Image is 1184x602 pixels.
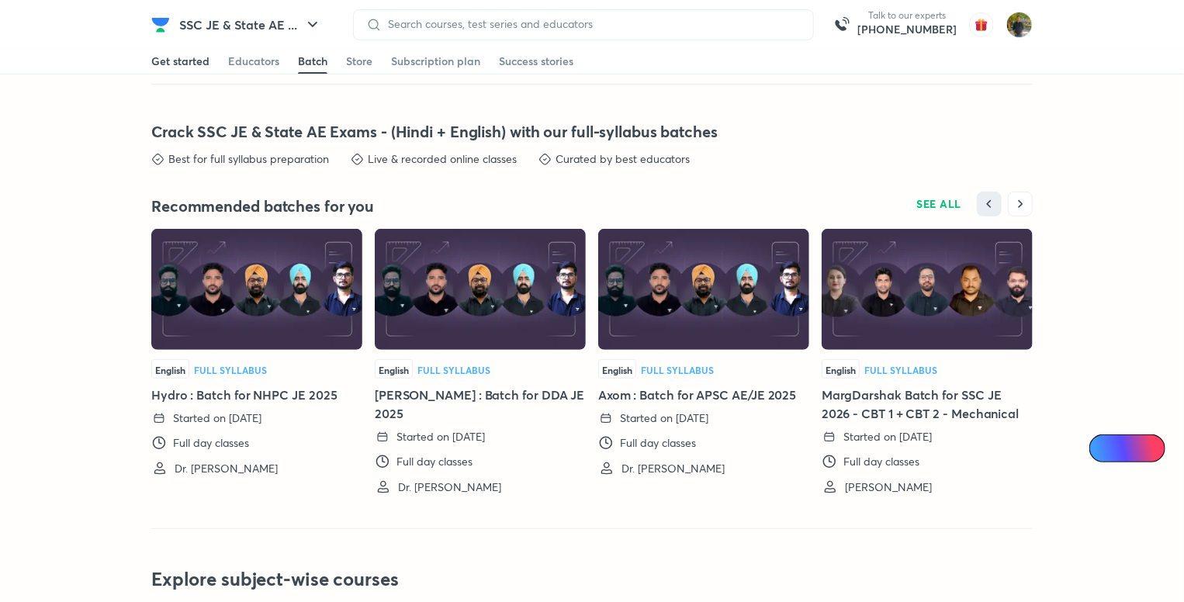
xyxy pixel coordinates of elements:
img: Icon [1099,442,1111,455]
p: Started on [DATE] [173,410,261,426]
img: Thumbnail [151,229,362,350]
h3: Explore subject-wise courses [151,566,1033,591]
p: Best for full syllabus preparation [168,151,329,167]
div: Educators [228,54,279,69]
a: Ai Doubts [1089,434,1165,462]
div: Success stories [499,54,573,69]
p: Curated by best educators [556,151,690,167]
img: Thumbnail [598,229,809,350]
span: Full Syllabus [864,364,937,376]
h4: Crack SSC JE & State AE Exams - (Hindi + English) with our full-syllabus batches [151,122,1033,142]
span: SEE ALL [917,199,962,209]
a: Success stories [499,49,573,74]
a: Batch [298,49,327,74]
div: Store [346,54,372,69]
span: Full Syllabus [194,364,267,376]
img: avatar [969,12,994,37]
p: Full day classes [396,454,473,469]
span: English [379,364,409,376]
p: Dr. [PERSON_NAME] [175,461,278,476]
span: Full Syllabus [641,364,714,376]
a: Educators [228,49,279,74]
p: Full day classes [843,454,919,469]
img: Thumbnail [375,229,586,350]
p: [PERSON_NAME] [845,479,932,495]
p: Dr. [PERSON_NAME] [621,461,725,476]
button: SSC JE & State AE ... [170,9,331,40]
button: SEE ALL [908,192,971,216]
span: English [155,364,185,376]
p: Full day classes [620,435,696,451]
a: Get started [151,49,209,74]
a: Store [346,49,372,74]
h4: Recommended batches for you [151,196,592,216]
p: Started on [DATE] [620,410,708,426]
span: English [602,364,632,376]
img: Thumbnail [822,229,1033,350]
a: Subscription plan [391,49,480,74]
div: Batch [298,54,327,69]
img: call-us [826,9,857,40]
img: Company Logo [151,16,170,34]
div: Subscription plan [391,54,480,69]
p: Started on [DATE] [396,429,485,445]
span: Ai Doubts [1115,442,1156,455]
h5: Hydro : Batch for NHPC JE 2025 [151,386,362,404]
a: [PHONE_NUMBER] [857,22,957,37]
p: Live & recorded online classes [368,151,517,167]
p: Full day classes [173,435,249,451]
h5: MargDarshak Batch for SSC JE 2026 - CBT 1 + CBT 2 - Mechanical [822,386,1033,423]
img: shubham rawat [1006,12,1033,38]
span: English [826,364,856,376]
span: Full Syllabus [417,364,490,376]
h5: [PERSON_NAME] : Batch for DDA JE 2025 [375,386,586,423]
p: Started on [DATE] [843,429,932,445]
p: Dr. [PERSON_NAME] [398,479,501,495]
input: Search courses, test series and educators [382,18,801,30]
p: Talk to our experts [857,9,957,22]
h5: Axom : Batch for APSC AE/JE 2025 [598,386,809,404]
div: Get started [151,54,209,69]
